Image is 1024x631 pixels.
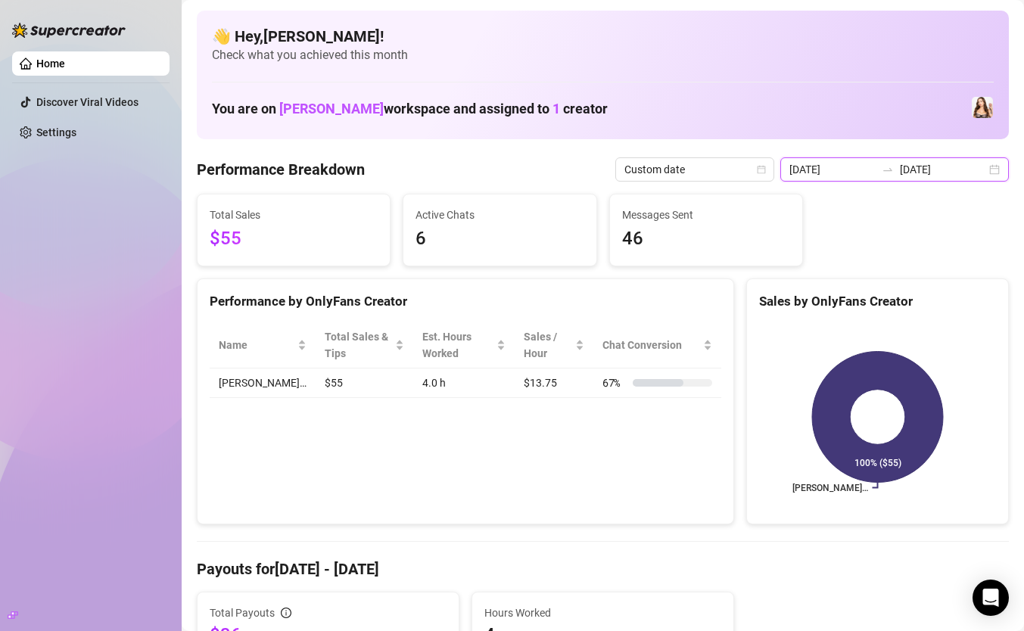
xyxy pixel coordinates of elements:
[602,337,700,353] span: Chat Conversion
[212,101,608,117] h1: You are on workspace and assigned to creator
[882,163,894,176] span: swap-right
[593,322,721,368] th: Chat Conversion
[622,225,790,253] span: 46
[210,225,378,253] span: $55
[757,165,766,174] span: calendar
[36,58,65,70] a: Home
[515,322,593,368] th: Sales / Hour
[792,483,868,493] text: [PERSON_NAME]…
[882,163,894,176] span: to
[316,368,413,398] td: $55
[972,97,993,118] img: Lydia
[622,207,790,223] span: Messages Sent
[413,368,515,398] td: 4.0 h
[210,605,275,621] span: Total Payouts
[197,159,365,180] h4: Performance Breakdown
[210,368,316,398] td: [PERSON_NAME]…
[36,126,76,138] a: Settings
[210,291,721,312] div: Performance by OnlyFans Creator
[524,328,572,362] span: Sales / Hour
[325,328,392,362] span: Total Sales & Tips
[210,322,316,368] th: Name
[281,608,291,618] span: info-circle
[484,605,721,621] span: Hours Worked
[212,47,994,64] span: Check what you achieved this month
[515,368,593,398] td: $13.75
[422,328,493,362] div: Est. Hours Worked
[316,322,413,368] th: Total Sales & Tips
[624,158,765,181] span: Custom date
[197,558,1009,580] h4: Payouts for [DATE] - [DATE]
[416,207,584,223] span: Active Chats
[759,291,996,312] div: Sales by OnlyFans Creator
[602,375,627,391] span: 67 %
[36,96,139,108] a: Discover Viral Videos
[210,207,378,223] span: Total Sales
[552,101,560,117] span: 1
[219,337,294,353] span: Name
[900,161,986,178] input: End date
[279,101,384,117] span: [PERSON_NAME]
[973,580,1009,616] div: Open Intercom Messenger
[12,23,126,38] img: logo-BBDzfeDw.svg
[789,161,876,178] input: Start date
[416,225,584,253] span: 6
[212,26,994,47] h4: 👋 Hey, [PERSON_NAME] !
[8,610,18,620] span: build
